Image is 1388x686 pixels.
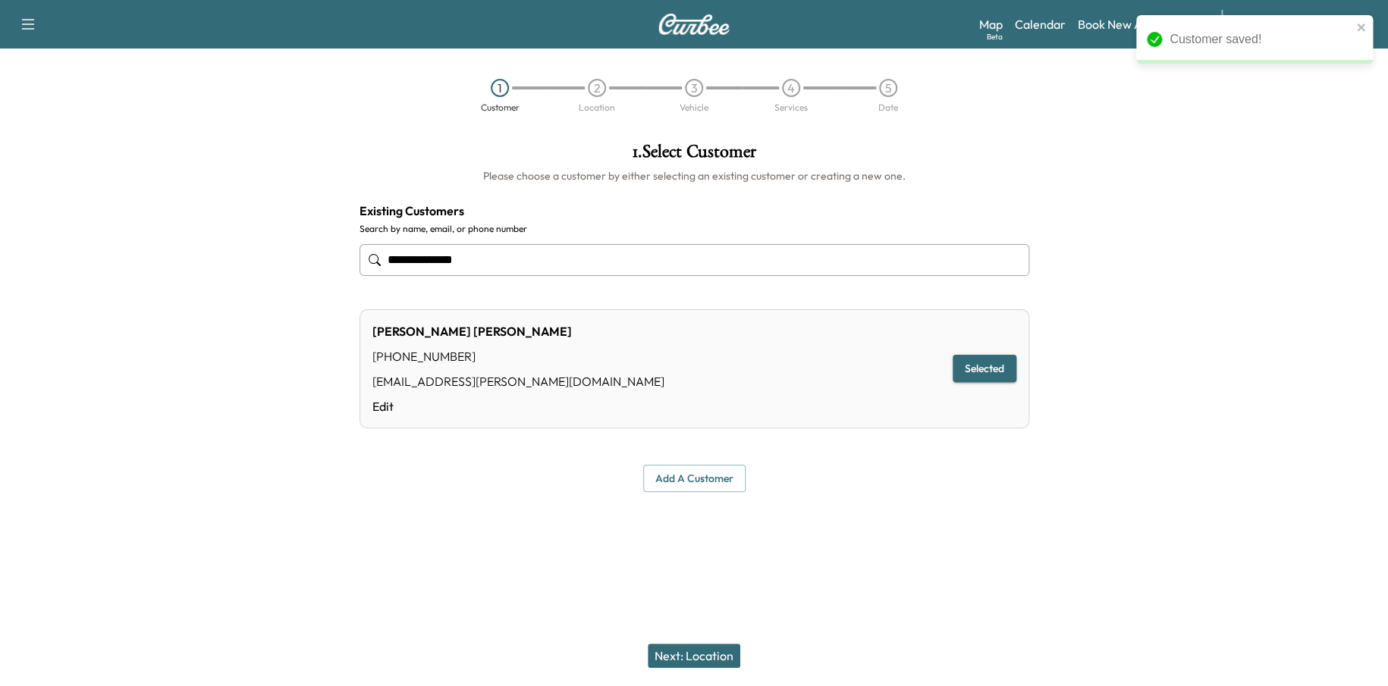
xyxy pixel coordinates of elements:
[879,79,897,97] div: 5
[372,347,664,365] div: [PHONE_NUMBER]
[878,103,898,112] div: Date
[680,103,708,112] div: Vehicle
[372,397,664,415] a: Edit
[579,103,615,112] div: Location
[360,202,1029,220] h4: Existing Customers
[774,103,808,112] div: Services
[588,79,606,97] div: 2
[979,15,1003,33] a: MapBeta
[685,79,703,97] div: 3
[953,355,1016,383] button: Selected
[658,14,730,35] img: Curbee Logo
[1078,15,1206,33] a: Book New Appointment
[360,223,1029,235] label: Search by name, email, or phone number
[1356,21,1367,33] button: close
[643,465,746,493] button: Add a customer
[481,103,520,112] div: Customer
[372,322,664,340] div: [PERSON_NAME] [PERSON_NAME]
[491,79,509,97] div: 1
[1015,15,1066,33] a: Calendar
[1170,30,1352,49] div: Customer saved!
[360,168,1029,183] h6: Please choose a customer by either selecting an existing customer or creating a new one.
[648,644,740,668] button: Next: Location
[360,143,1029,168] h1: 1 . Select Customer
[782,79,800,97] div: 4
[372,372,664,390] div: [EMAIL_ADDRESS][PERSON_NAME][DOMAIN_NAME]
[987,31,1003,42] div: Beta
